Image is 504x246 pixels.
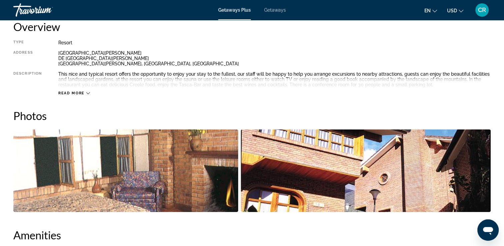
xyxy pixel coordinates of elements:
[13,71,42,87] div: Description
[424,8,431,13] span: en
[218,7,251,13] a: Getaways Plus
[264,7,286,13] a: Getaways
[58,71,491,87] div: This nice and typical resort offers the opportunity to enjoy your stay to the fullest, our staff ...
[478,7,486,13] span: CR
[58,50,491,66] div: [GEOGRAPHIC_DATA][PERSON_NAME] DE [GEOGRAPHIC_DATA][PERSON_NAME] [GEOGRAPHIC_DATA][PERSON_NAME], ...
[58,91,90,96] button: Read more
[58,91,85,95] span: Read more
[447,6,463,15] button: Change currency
[58,40,491,45] div: Resort
[13,50,42,66] div: Address
[13,20,491,33] h2: Overview
[424,6,437,15] button: Change language
[477,219,499,241] iframe: Button to launch messaging window
[473,3,491,17] button: User Menu
[13,109,491,122] h2: Photos
[13,40,42,45] div: Type
[13,1,80,19] a: Travorium
[447,8,457,13] span: USD
[13,129,238,212] button: Open full-screen image slider
[241,129,491,212] button: Open full-screen image slider
[13,228,491,242] h2: Amenities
